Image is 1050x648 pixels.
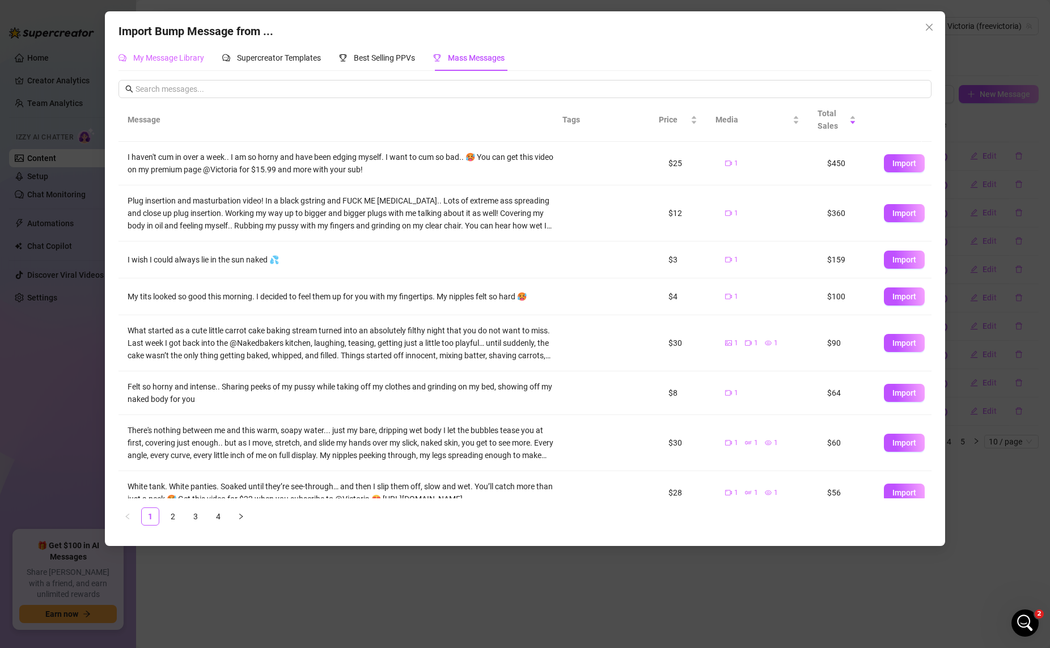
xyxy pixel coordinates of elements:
[765,340,772,346] span: eye
[32,6,50,24] img: Profile image for Giselle
[1011,609,1039,637] iframe: Intercom live chat
[892,338,916,348] span: Import
[818,371,875,415] td: $64
[884,204,925,222] button: Import
[745,340,752,346] span: video-camera
[238,513,244,520] span: right
[818,471,875,515] td: $56
[118,507,137,526] button: left
[774,338,778,349] span: 1
[9,92,218,126] div: Victoria says…
[48,6,66,24] img: Profile image for Ella
[124,513,131,520] span: left
[884,384,925,402] button: Import
[96,14,139,26] p: A few hours
[920,18,938,36] button: Close
[187,507,205,526] li: 3
[118,98,553,142] th: Message
[237,53,321,62] span: Supercreator Templates
[9,276,218,337] div: Victoria says…
[774,438,778,448] span: 1
[818,107,847,132] span: Total Sales
[128,253,554,266] div: I wish I could always lie in the sun naked 💦
[164,507,182,526] li: 2
[1035,609,1044,619] span: 2
[734,388,738,399] span: 1
[128,480,554,505] div: White tank. White panties. Soaked until they’re see-through… and then I slip them off, slow and w...
[818,242,875,278] td: $159
[734,438,738,448] span: 1
[745,489,752,496] span: gif
[765,439,772,446] span: eye
[70,99,209,108] a: [EMAIL_ADDRESS][DOMAIN_NAME]
[354,53,415,62] span: Best Selling PPVs
[133,53,204,62] span: My Message Library
[725,160,732,167] span: video-camera
[222,54,230,62] span: comment
[64,6,82,24] div: Profile image for Joe
[754,488,758,498] span: 1
[128,194,554,232] div: Plug insertion and masturbation video! In a black gstring and FUCK ME [MEDICAL_DATA].. Lots of ex...
[892,159,916,168] span: Import
[734,338,738,349] span: 1
[892,388,916,397] span: Import
[892,255,916,264] span: Import
[128,424,554,461] div: There's nothing between me and this warm, soapy water... just my bare, dripping wet body I let th...
[725,340,732,346] span: picture
[715,113,790,126] span: Media
[892,209,916,218] span: Import
[884,484,925,502] button: Import
[50,283,209,316] div: I have a paid paid and a free page. Is there a way to make sure I don't DM people from my paid page?
[920,23,938,32] span: Close
[892,292,916,301] span: Import
[448,53,505,62] span: Mass Messages
[164,508,181,525] a: 2
[892,438,916,447] span: Import
[745,439,752,446] span: gif
[725,293,732,300] span: video-camera
[725,439,732,446] span: video-camera
[118,54,126,62] span: comment
[884,287,925,306] button: Import
[128,151,554,176] div: I haven't cum in over a week.. I am so horny and have been edging myself. I want to cum so bad.. ...
[765,489,772,496] span: eye
[18,371,27,380] button: Emoji picker
[884,334,925,352] button: Import
[818,185,875,242] td: $360
[754,438,758,448] span: 1
[659,371,716,415] td: $8
[818,315,875,371] td: $90
[10,302,217,367] textarea: Message…
[659,242,716,278] td: $3
[725,210,732,217] span: video-camera
[553,98,621,142] th: Tags
[808,98,865,142] th: Total Sales
[725,489,732,496] span: video-camera
[734,255,738,265] span: 1
[725,389,732,396] span: video-camera
[210,508,227,525] a: 4
[128,324,554,362] div: What started as a cute little carrot cake baking stream turned into an absolutely filthy night th...
[339,54,347,62] span: trophy
[61,92,218,117] div: [EMAIL_ADDRESS][DOMAIN_NAME]
[659,471,716,515] td: $28
[734,208,738,219] span: 1
[187,508,204,525] a: 3
[9,125,218,276] div: Ella says…
[925,23,934,32] span: close
[818,142,875,185] td: $450
[142,508,159,525] a: 1
[209,507,227,526] li: 4
[734,488,738,498] span: 1
[128,380,554,405] div: Felt so horny and intense.. Sharing peeks of my pussy while taking off my clothes and grinding on...
[118,24,273,38] span: Import Bump Message from ...
[734,291,738,302] span: 1
[41,276,218,323] div: I have a paid paid and a free page. Is there a way to make sure I don't DM people from my paid page?
[818,278,875,315] td: $100
[9,125,186,256] div: Please send us a screenshot of the error message or issue you're experiencing.Also include a shor...
[706,98,808,142] th: Media
[141,507,159,526] li: 1
[659,142,716,185] td: $25
[18,53,177,75] div: If it's related to billing, please provide the email linked to the subscription.
[818,415,875,471] td: $60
